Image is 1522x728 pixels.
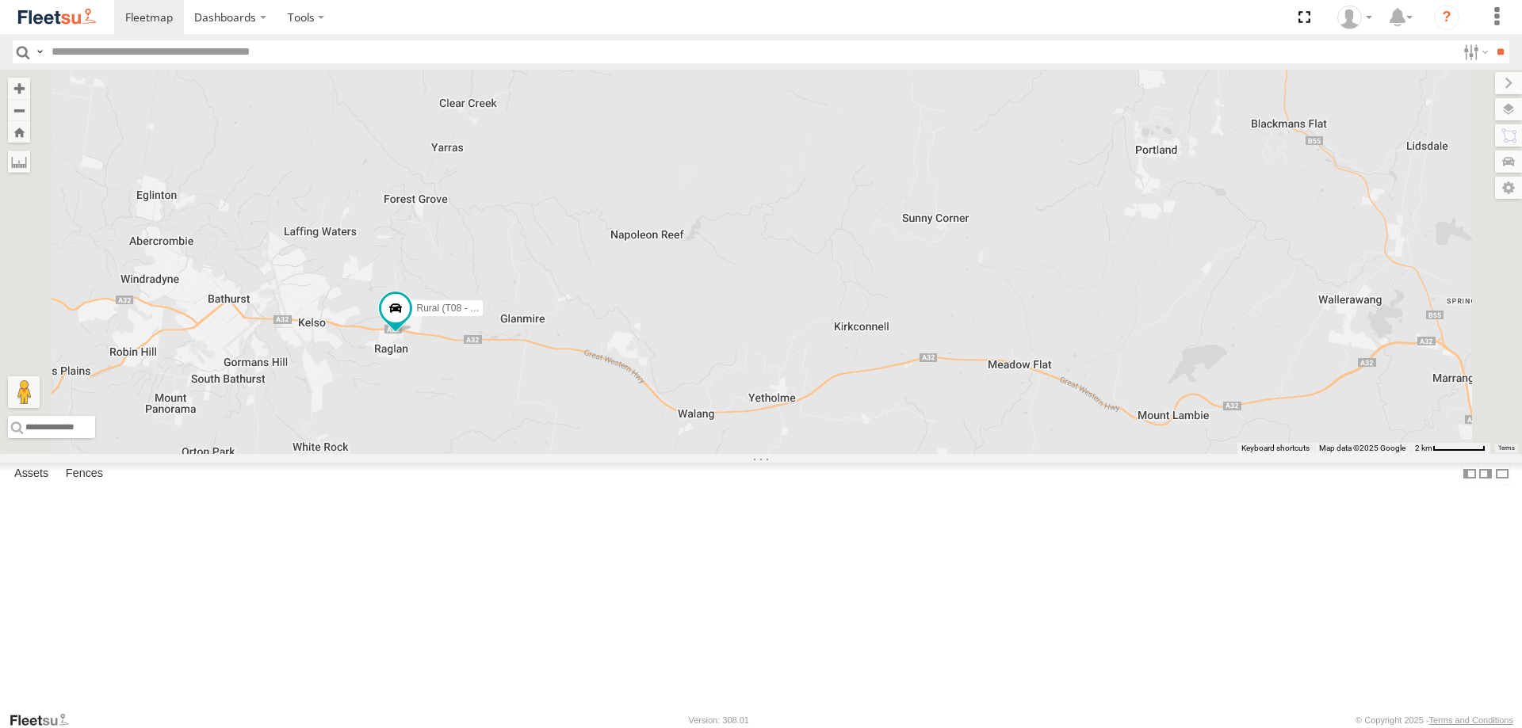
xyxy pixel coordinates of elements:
a: Visit our Website [9,712,82,728]
div: © Copyright 2025 - [1356,715,1513,725]
label: Hide Summary Table [1494,463,1510,486]
div: Version: 308.01 [689,715,749,725]
img: fleetsu-logo-horizontal.svg [16,6,98,28]
span: Map data ©2025 Google [1319,444,1405,452]
label: Assets [6,463,56,485]
label: Measure [8,151,30,173]
label: Dock Summary Table to the Right [1478,463,1493,486]
span: Rural (T08 - [PERSON_NAME]) [416,303,551,314]
label: Dock Summary Table to the Left [1462,463,1478,486]
button: Zoom Home [8,121,30,143]
i: ? [1434,5,1459,30]
label: Fences [58,463,111,485]
button: Zoom in [8,78,30,99]
button: Zoom out [8,99,30,121]
div: Ken Manners [1332,6,1378,29]
button: Drag Pegman onto the map to open Street View [8,376,40,408]
button: Map Scale: 2 km per 63 pixels [1410,443,1490,454]
label: Map Settings [1495,177,1522,199]
span: 2 km [1415,444,1432,452]
label: Search Filter Options [1457,40,1491,63]
label: Search Query [33,40,46,63]
button: Keyboard shortcuts [1241,443,1310,454]
a: Terms (opens in new tab) [1498,445,1515,452]
a: Terms and Conditions [1429,715,1513,725]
